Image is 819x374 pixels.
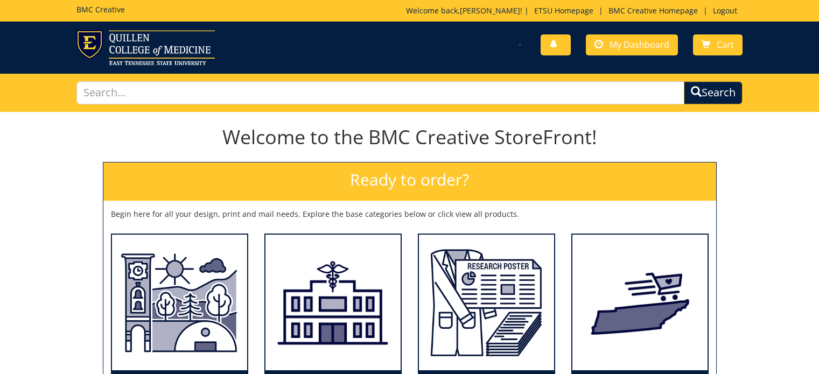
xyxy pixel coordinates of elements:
a: Cart [693,34,743,55]
a: [PERSON_NAME] [460,5,520,16]
img: Students (undergraduate and graduate) [419,235,554,371]
button: Search [684,81,743,104]
img: ETSU logo [76,30,215,65]
h2: Ready to order? [103,163,716,201]
input: Search... [76,81,685,104]
h1: Welcome to the BMC Creative StoreFront! [103,126,717,148]
a: My Dashboard [586,34,678,55]
a: Logout [708,5,743,16]
a: ETSU Homepage [529,5,599,16]
img: ETSU Health (all clinics with ETSU Health branding) [265,235,401,371]
img: State/Federal (other than ETSU) [572,235,708,371]
a: BMC Creative Homepage [603,5,703,16]
h5: BMC Creative [76,5,125,13]
img: ETSU Academic Departments (all colleges and departments) [112,235,247,371]
p: Welcome back, ! | | | [406,5,743,16]
span: My Dashboard [610,39,669,51]
p: Begin here for all your design, print and mail needs. Explore the base categories below or click ... [111,209,709,220]
span: Cart [717,39,734,51]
